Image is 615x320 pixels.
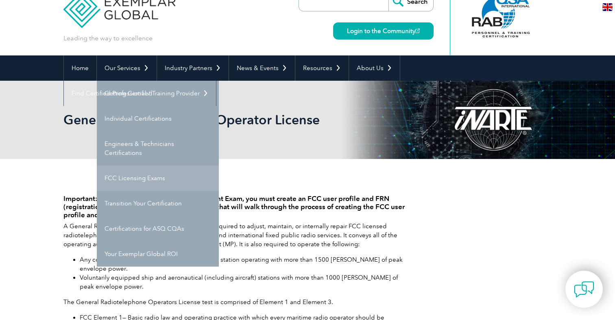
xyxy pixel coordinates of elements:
[97,216,219,241] a: Certifications for ASQ CQAs
[602,3,613,11] img: en
[97,131,219,166] a: Engineers & Technicians Certifications
[229,55,295,81] a: News & Events
[64,81,216,106] a: Find Certified Professional / Training Provider
[97,191,219,216] a: Transition Your Certification
[80,273,405,291] li: Voluntarily equipped ship and aeronautical (including aircraft) stations with more than 1000 [PER...
[63,113,405,126] h2: General Radiotelephone Operator License
[349,55,400,81] a: About Us
[63,222,405,249] p: A General Radiotelephone Operator License (PG) is required to adjust, maintain, or internally rep...
[63,34,153,43] p: Leading the way to excellence
[295,55,349,81] a: Resources
[574,279,594,300] img: contact-chat.png
[333,22,434,40] a: Login to the Community
[97,106,219,131] a: Individual Certifications
[157,55,229,81] a: Industry Partners
[415,29,420,33] img: open_square.png
[97,55,157,81] a: Our Services
[97,241,219,267] a: Your Exemplar Global ROI
[97,166,219,191] a: FCC Licensing Exams
[63,298,405,307] p: The General Radiotelephone Operators License test is comprised of Element 1 and Element 3.
[64,55,96,81] a: Home
[80,255,405,273] li: Any compulsorily equipped ship radiotelephone station operating with more than 1500 [PERSON_NAME]...
[63,194,405,219] h4: Important: Before you sign up for an FCC Element Exam, you must create an FCC user profile and FR...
